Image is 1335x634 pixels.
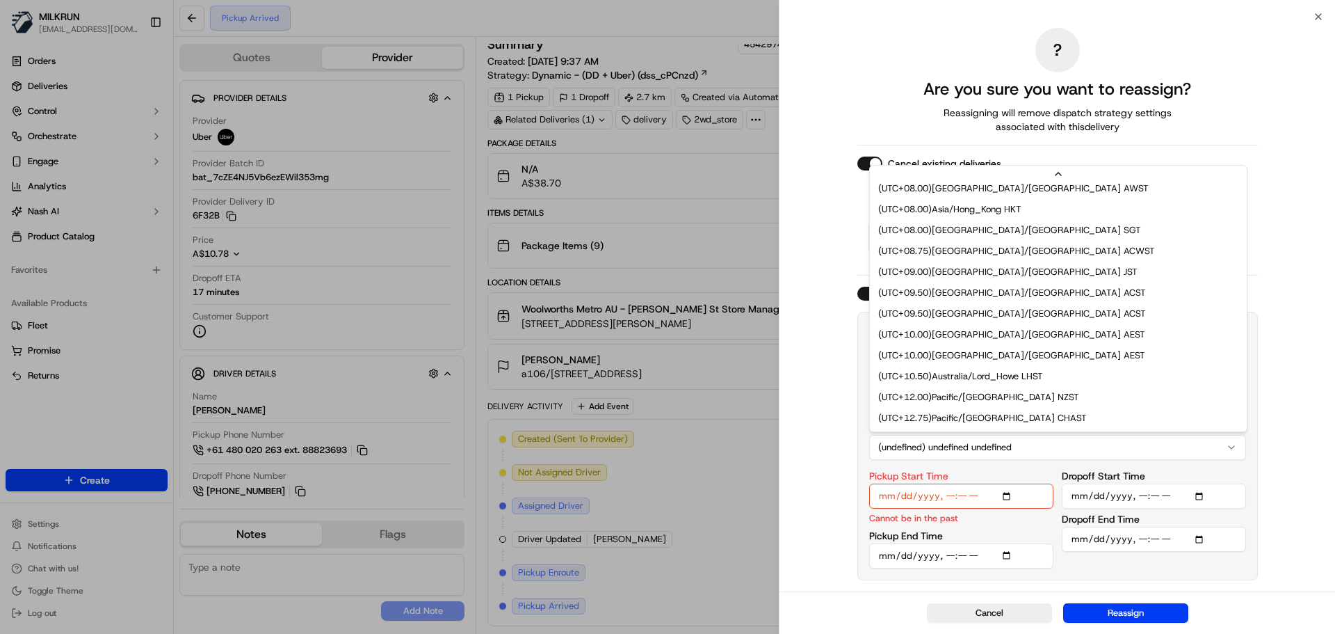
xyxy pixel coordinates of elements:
[1062,514,1140,524] label: Dropoff End Time
[878,182,1149,195] span: ( UTC+08.00 ) [GEOGRAPHIC_DATA]/[GEOGRAPHIC_DATA] AWST
[878,266,1138,278] span: ( UTC+09.00 ) [GEOGRAPHIC_DATA]/[GEOGRAPHIC_DATA] JST
[878,287,1146,299] span: ( UTC+09.50 ) [GEOGRAPHIC_DATA]/[GEOGRAPHIC_DATA] ACST
[878,245,1155,257] span: ( UTC+08.75 ) [GEOGRAPHIC_DATA]/[GEOGRAPHIC_DATA] ACWST
[869,512,958,525] p: Cannot be in the past
[878,203,1021,216] span: ( UTC+08.00 ) Asia/Hong_Kong HKT
[927,603,1052,623] button: Cancel
[869,471,948,481] label: Pickup Start Time
[869,531,943,541] label: Pickup End Time
[1063,603,1188,623] button: Reassign
[878,328,1145,341] span: ( UTC+10.00 ) [GEOGRAPHIC_DATA]/[GEOGRAPHIC_DATA] AEST
[878,391,1079,404] span: ( UTC+12.00 ) Pacific/[GEOGRAPHIC_DATA] NZST
[868,207,1247,219] p: The following deliveries will be cancelled when reassigning
[888,157,1001,171] label: Cancel existing deliveries
[1035,28,1080,72] div: ?
[878,412,1087,425] span: ( UTC+12.75 ) Pacific/[GEOGRAPHIC_DATA] CHAST
[878,224,1141,237] span: ( UTC+08.00 ) [GEOGRAPHIC_DATA]/[GEOGRAPHIC_DATA] SGT
[868,193,1247,207] label: Deliveries to Cancel
[878,349,1145,362] span: ( UTC+10.00 ) [GEOGRAPHIC_DATA]/[GEOGRAPHIC_DATA] AEST
[1062,471,1145,481] label: Dropoff Start Time
[878,370,1043,383] span: ( UTC+10.50 ) Australia/Lord_Howe LHST
[923,78,1191,100] h2: Are you sure you want to reassign?
[878,308,1146,320] span: ( UTC+09.50 ) [GEOGRAPHIC_DATA]/[GEOGRAPHIC_DATA] ACST
[924,106,1191,134] span: Reassigning will remove dispatch strategy settings associated with this delivery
